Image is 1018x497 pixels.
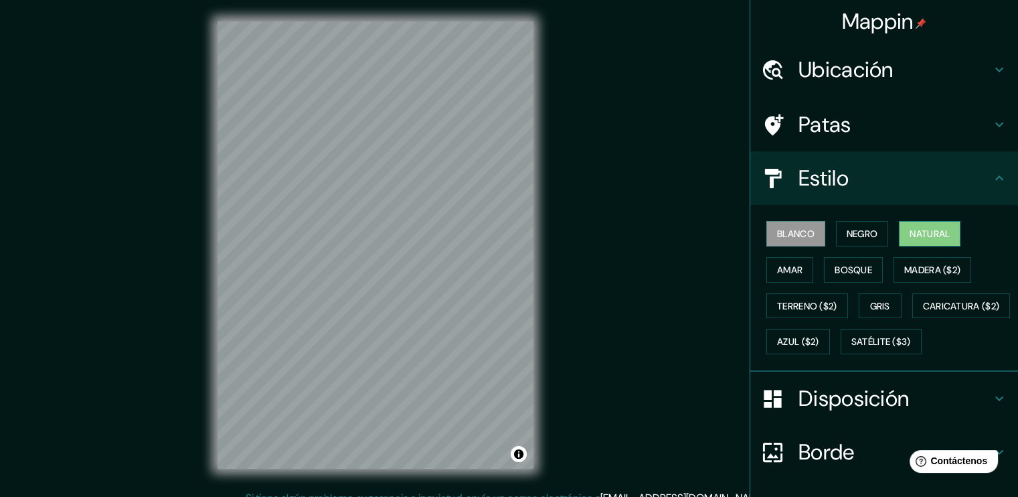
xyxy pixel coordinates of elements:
font: Patas [798,111,851,139]
font: Mappin [842,7,914,35]
font: Natural [910,228,950,240]
button: Natural [899,221,960,246]
iframe: Lanzador de widgets de ayuda [899,445,1003,482]
div: Estilo [750,151,1018,205]
font: Caricatura ($2) [923,300,1000,312]
font: Bosque [835,264,872,276]
font: Amar [777,264,802,276]
button: Negro [836,221,889,246]
button: Azul ($2) [766,329,830,354]
div: Borde [750,425,1018,479]
font: Terreno ($2) [777,300,837,312]
font: Negro [847,228,878,240]
font: Disposición [798,384,909,413]
button: Caricatura ($2) [912,293,1011,319]
font: Blanco [777,228,815,240]
button: Satélite ($3) [841,329,922,354]
img: pin-icon.png [916,18,926,29]
font: Azul ($2) [777,336,819,348]
div: Disposición [750,372,1018,425]
canvas: Mapa [218,21,533,469]
button: Madera ($2) [894,257,971,283]
font: Gris [870,300,890,312]
button: Terreno ($2) [766,293,848,319]
div: Ubicación [750,43,1018,96]
font: Ubicación [798,56,894,84]
button: Gris [859,293,902,319]
div: Patas [750,98,1018,151]
font: Borde [798,438,855,466]
font: Estilo [798,164,849,192]
button: Amar [766,257,813,283]
button: Bosque [824,257,883,283]
button: Blanco [766,221,825,246]
font: Madera ($2) [904,264,960,276]
font: Satélite ($3) [851,336,911,348]
button: Activar o desactivar atribución [511,446,527,462]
